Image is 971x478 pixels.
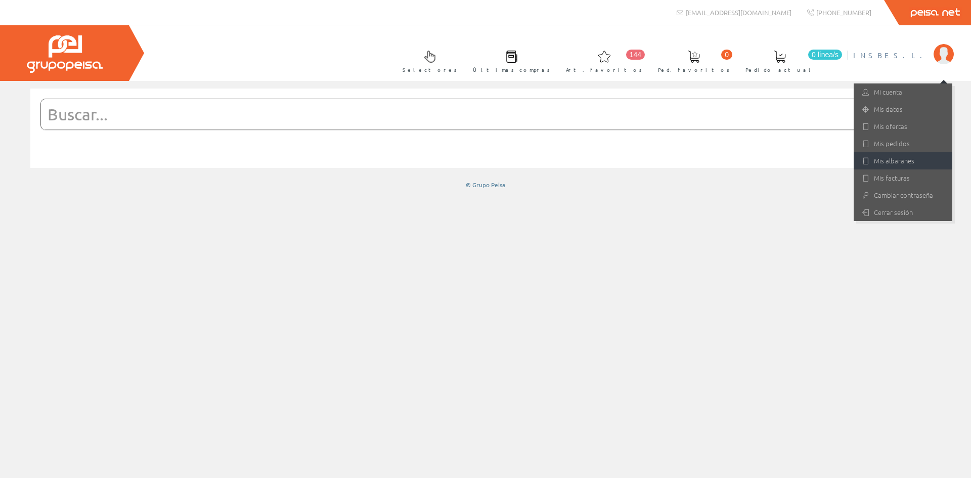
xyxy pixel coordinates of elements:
[854,118,952,135] a: Mis ofertas
[816,8,871,17] span: [PHONE_NUMBER]
[658,65,730,75] span: Ped. favoritos
[463,42,555,79] a: Últimas compras
[854,152,952,169] a: Mis albaranes
[808,50,842,60] span: 0 línea/s
[854,187,952,204] a: Cambiar contraseña
[27,35,103,73] img: Grupo Peisa
[30,181,941,189] div: © Grupo Peisa
[686,8,791,17] span: [EMAIL_ADDRESS][DOMAIN_NAME]
[41,99,905,129] input: Buscar...
[392,42,462,79] a: Selectores
[403,65,457,75] span: Selectores
[566,65,642,75] span: Art. favoritos
[721,50,732,60] span: 0
[854,101,952,118] a: Mis datos
[853,42,954,52] a: INSBE S.L.
[854,135,952,152] a: Mis pedidos
[626,50,645,60] span: 144
[556,42,647,79] a: 144 Art. favoritos
[473,65,550,75] span: Últimas compras
[854,83,952,101] a: Mi cuenta
[854,204,952,221] a: Cerrar sesión
[745,65,814,75] span: Pedido actual
[853,50,929,60] span: INSBE S.L.
[854,169,952,187] a: Mis facturas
